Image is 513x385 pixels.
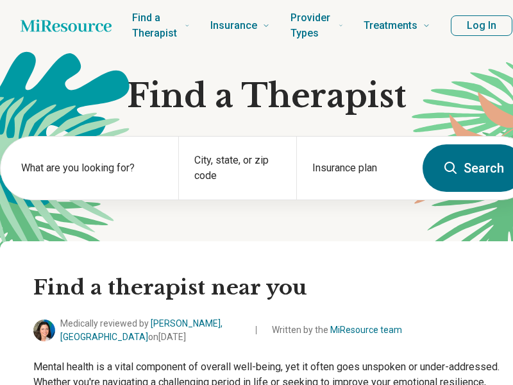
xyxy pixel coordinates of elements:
[148,332,186,342] span: on [DATE]
[451,15,512,36] button: Log In
[33,275,500,302] h2: Find a therapist near you
[364,17,417,35] span: Treatments
[210,17,257,35] span: Insurance
[290,9,333,42] span: Provider Types
[272,323,402,337] span: Written by the
[60,317,243,344] span: Medically reviewed by
[132,9,180,42] span: Find a Therapist
[21,160,163,176] label: What are you looking for?
[60,318,223,342] a: [PERSON_NAME], [GEOGRAPHIC_DATA]
[21,13,112,38] a: Home page
[330,325,402,335] a: MiResource team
